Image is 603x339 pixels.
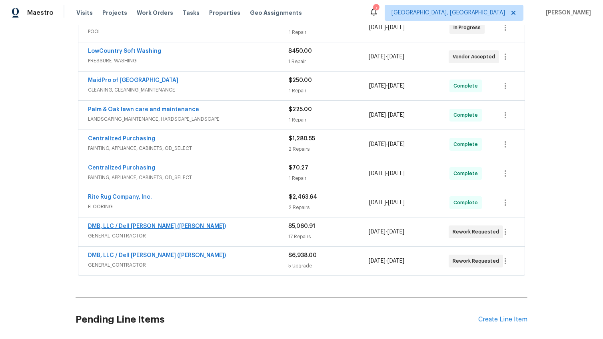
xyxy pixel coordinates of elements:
a: DMB, LLC / Dell [PERSON_NAME] ([PERSON_NAME]) [88,223,226,229]
span: [DATE] [388,200,405,205]
span: Complete [453,169,481,177]
span: Projects [102,9,127,17]
span: [DATE] [387,54,404,60]
span: Rework Requested [453,257,502,265]
span: GENERAL_CONTRACTOR [88,232,288,240]
span: FLOORING [88,203,289,211]
div: 1 Repair [289,116,369,124]
span: [DATE] [388,83,405,89]
span: - [369,169,405,177]
div: 5 Upgrade [288,262,368,270]
span: [DATE] [388,171,405,176]
span: $225.00 [289,107,312,112]
span: $70.27 [289,165,308,171]
span: Rework Requested [453,228,502,236]
span: - [369,140,405,148]
span: - [369,228,404,236]
span: - [369,257,404,265]
span: [PERSON_NAME] [543,9,591,17]
span: Complete [453,199,481,207]
a: Rite Rug Company, Inc. [88,194,152,200]
div: 1 Repair [289,174,369,182]
span: Geo Assignments [250,9,302,17]
span: PAINTING, APPLIANCE, CABINETS, OD_SELECT [88,173,289,181]
a: MaidPro of [GEOGRAPHIC_DATA] [88,78,178,83]
span: Complete [453,82,481,90]
span: Complete [453,140,481,148]
div: Create Line Item [478,316,527,323]
span: CLEANING, CLEANING_MAINTENANCE [88,86,289,94]
span: [DATE] [369,54,385,60]
a: Centralized Purchasing [88,136,155,142]
span: $250.00 [289,78,312,83]
span: - [369,199,405,207]
a: Palm & Oak lawn care and maintenance [88,107,199,112]
span: [DATE] [387,229,404,235]
span: - [369,82,405,90]
span: $6,938.00 [288,253,317,258]
span: Vendor Accepted [453,53,498,61]
span: POOL [88,28,289,36]
div: 7 [373,5,379,13]
span: [DATE] [369,83,386,89]
span: PAINTING, APPLIANCE, CABINETS, OD_SELECT [88,144,289,152]
a: Centralized Purchasing [88,165,155,171]
span: Tasks [183,10,200,16]
span: Maestro [27,9,54,17]
h2: Pending Line Items [76,301,478,338]
span: $1,280.55 [289,136,315,142]
span: [DATE] [369,171,386,176]
span: [GEOGRAPHIC_DATA], [GEOGRAPHIC_DATA] [391,9,505,17]
span: [DATE] [388,112,405,118]
a: DMB, LLC / Dell [PERSON_NAME] ([PERSON_NAME]) [88,253,226,258]
a: LowCountry Soft Washing [88,48,161,54]
div: 2 Repairs [289,203,369,211]
span: - [369,111,405,119]
div: 1 Repair [289,28,369,36]
span: [DATE] [369,142,386,147]
span: [DATE] [388,25,405,30]
span: [DATE] [369,258,385,264]
span: LANDSCAPING_MAINTENANCE, HARDSCAPE_LANDSCAPE [88,115,289,123]
span: Work Orders [137,9,173,17]
span: - [369,53,404,61]
span: [DATE] [369,229,385,235]
span: $2,463.64 [289,194,317,200]
div: 17 Repairs [288,233,368,241]
span: [DATE] [369,25,386,30]
span: [DATE] [388,142,405,147]
div: 2 Repairs [289,145,369,153]
span: Visits [76,9,93,17]
span: [DATE] [387,258,404,264]
span: $450.00 [288,48,312,54]
div: 1 Repair [289,87,369,95]
span: GENERAL_CONTRACTOR [88,261,288,269]
span: Properties [209,9,240,17]
div: 1 Repair [288,58,368,66]
span: Complete [453,111,481,119]
span: [DATE] [369,112,386,118]
span: In Progress [453,24,484,32]
span: PRESSURE_WASHING [88,57,288,65]
span: - [369,24,405,32]
span: [DATE] [369,200,386,205]
span: $5,060.91 [288,223,315,229]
